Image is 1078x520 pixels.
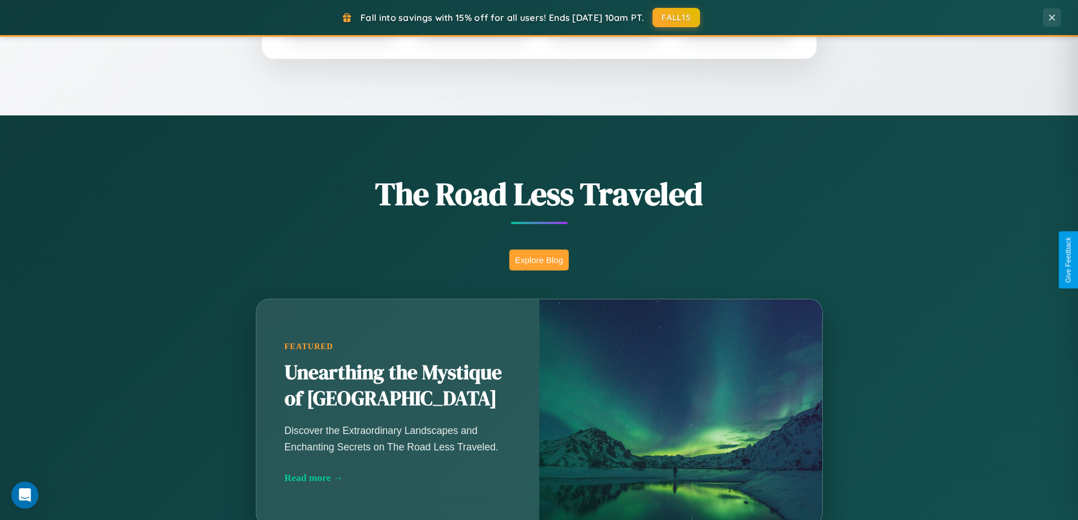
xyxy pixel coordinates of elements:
button: Explore Blog [509,250,569,270]
button: FALL15 [652,8,700,27]
h1: The Road Less Traveled [200,172,879,216]
h2: Unearthing the Mystique of [GEOGRAPHIC_DATA] [285,360,511,412]
p: Discover the Extraordinary Landscapes and Enchanting Secrets on The Road Less Traveled. [285,423,511,454]
div: Read more → [285,472,511,484]
div: Open Intercom Messenger [11,482,38,509]
div: Give Feedback [1064,237,1072,283]
div: Featured [285,342,511,351]
span: Fall into savings with 15% off for all users! Ends [DATE] 10am PT. [360,12,644,23]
